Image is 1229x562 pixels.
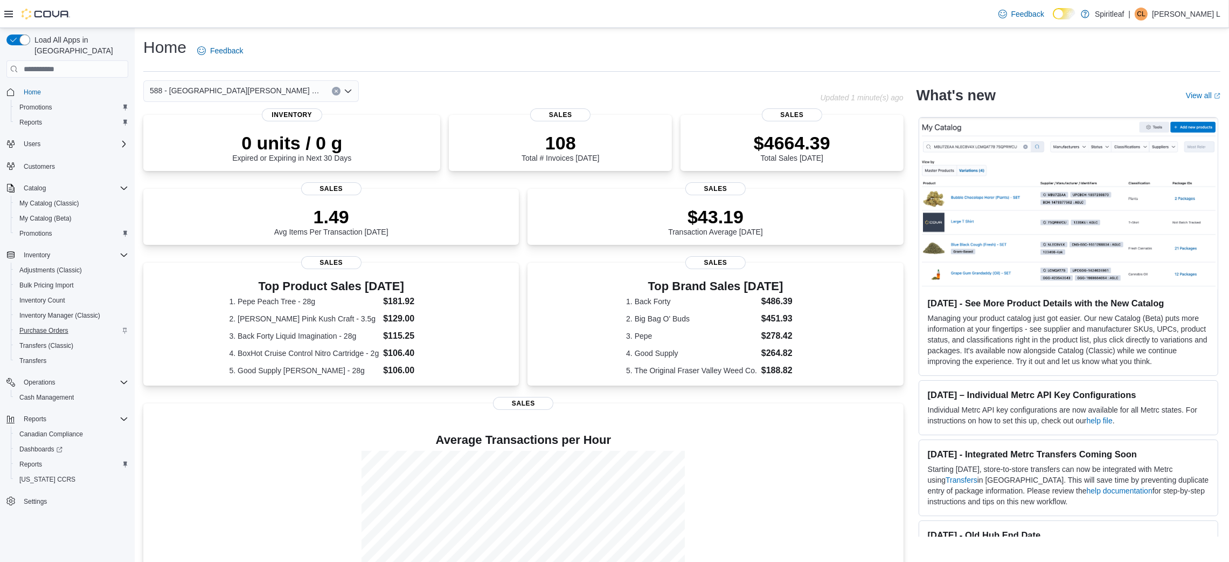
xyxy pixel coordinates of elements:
span: Inventory Count [19,296,65,305]
a: help file [1087,416,1113,425]
span: Customers [19,159,128,173]
span: My Catalog (Classic) [15,197,128,210]
span: Reports [19,118,42,127]
button: Users [2,136,133,152]
nav: Complex example [6,80,128,537]
span: Reports [15,116,128,129]
dd: $115.25 [383,330,433,342]
span: Sales [301,182,362,195]
span: Operations [24,378,55,387]
dd: $129.00 [383,312,433,325]
p: [PERSON_NAME] L [1152,8,1220,20]
span: Catalog [19,182,128,195]
a: Inventory Manager (Classic) [15,309,105,322]
button: Promotions [11,100,133,115]
span: Home [24,88,41,97]
dd: $486.39 [761,295,805,308]
div: Avg Items Per Transaction [DATE] [274,206,388,236]
span: Adjustments (Classic) [19,266,82,275]
span: Bulk Pricing Import [19,281,74,290]
svg: External link [1214,93,1220,99]
span: Sales [493,397,553,410]
h4: Average Transactions per Hour [152,434,895,447]
button: Catalog [2,181,133,196]
span: Purchase Orders [19,326,68,335]
dt: 5. The Original Fraser Valley Weed Co. [626,365,757,376]
dt: 4. Good Supply [626,348,757,359]
dd: $188.82 [761,364,805,377]
a: My Catalog (Beta) [15,212,76,225]
button: Customers [2,158,133,174]
button: Cash Management [11,390,133,405]
h1: Home [143,37,186,58]
a: Inventory Count [15,294,70,307]
span: Bulk Pricing Import [15,279,128,292]
span: Canadian Compliance [19,430,83,438]
button: Inventory [2,248,133,263]
a: Feedback [193,40,247,61]
span: Promotions [15,227,128,240]
span: 588 - [GEOGRAPHIC_DATA][PERSON_NAME] ([GEOGRAPHIC_DATA]) [150,84,321,97]
span: Sales [530,108,591,121]
button: Home [2,84,133,100]
span: Home [19,85,128,99]
span: Inventory [19,249,128,262]
dt: 1. Pepe Peach Tree - 28g [229,296,379,307]
button: Canadian Compliance [11,427,133,442]
span: Reports [15,458,128,471]
p: | [1129,8,1131,20]
span: Sales [762,108,822,121]
p: 1.49 [274,206,388,228]
span: Canadian Compliance [15,428,128,441]
dt: 3. Pepe [626,331,757,341]
a: View allExternal link [1186,91,1220,100]
span: Settings [19,495,128,508]
span: Promotions [19,103,52,112]
span: My Catalog (Classic) [19,199,79,208]
a: Reports [15,116,46,129]
span: Sales [685,182,746,195]
button: Open list of options [344,87,352,95]
a: Transfers [946,476,977,484]
h3: [DATE] - Old Hub End Date [928,530,1209,540]
span: Reports [19,413,128,426]
a: Home [19,86,45,99]
a: Dashboards [11,442,133,457]
a: Canadian Compliance [15,428,87,441]
span: Settings [24,497,47,506]
dt: 3. Back Forty Liquid Imagination - 28g [229,331,379,341]
p: Spiritleaf [1095,8,1124,20]
input: Dark Mode [1053,8,1075,19]
dd: $106.00 [383,364,433,377]
button: [US_STATE] CCRS [11,472,133,487]
span: Customers [24,162,55,171]
button: Transfers [11,353,133,368]
span: Transfers (Classic) [19,341,73,350]
h2: What's new [916,87,996,104]
dd: $181.92 [383,295,433,308]
span: Dashboards [15,443,128,456]
span: Washington CCRS [15,473,128,486]
dd: $264.82 [761,347,805,360]
h3: [DATE] - See More Product Details with the New Catalog [928,298,1209,309]
button: Catalog [19,182,50,195]
a: Cash Management [15,391,78,404]
span: Transfers [15,354,128,367]
button: Settings [2,494,133,509]
a: Adjustments (Classic) [15,264,86,277]
span: Dashboards [19,445,63,454]
span: Purchase Orders [15,324,128,337]
button: Purchase Orders [11,323,133,338]
a: Transfers [15,354,51,367]
button: Inventory Count [11,293,133,308]
div: Transaction Average [DATE] [668,206,763,236]
dt: 2. [PERSON_NAME] Pink Kush Craft - 3.5g [229,313,379,324]
button: Reports [11,115,133,130]
p: Individual Metrc API key configurations are now available for all Metrc states. For instructions ... [928,405,1209,426]
dt: 4. BoxHot Cruise Control Nitro Cartridge - 2g [229,348,379,359]
span: CL [1137,8,1145,20]
span: Cash Management [15,391,128,404]
button: Adjustments (Classic) [11,263,133,278]
span: Promotions [15,101,128,114]
dt: 1. Back Forty [626,296,757,307]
